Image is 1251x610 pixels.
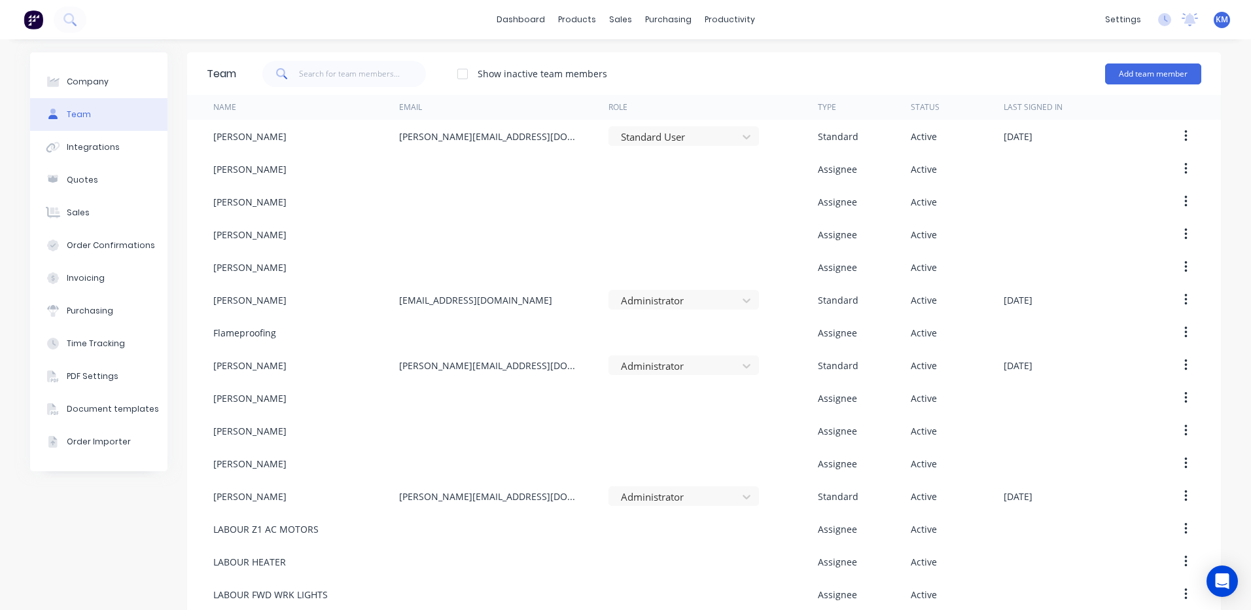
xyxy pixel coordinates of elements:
div: Invoicing [67,272,105,284]
div: [PERSON_NAME] [213,490,287,503]
div: Active [911,260,937,274]
div: [DATE] [1004,130,1032,143]
div: Assignee [818,391,857,405]
div: Quotes [67,174,98,186]
div: Active [911,359,937,372]
div: Assignee [818,162,857,176]
button: PDF Settings [30,360,167,393]
div: [PERSON_NAME] [213,293,287,307]
div: Name [213,101,236,113]
div: Time Tracking [67,338,125,350]
div: Purchasing [67,305,113,317]
div: Order Confirmations [67,240,155,251]
button: Sales [30,196,167,229]
button: Order Confirmations [30,229,167,262]
div: [PERSON_NAME] [213,228,287,242]
div: Company [67,76,109,88]
div: Active [911,391,937,405]
button: Document templates [30,393,167,425]
div: Standard [818,359,858,372]
div: Active [911,490,937,503]
div: Type [818,101,836,113]
div: LABOUR HEATER [213,555,286,569]
div: [PERSON_NAME] [213,391,287,405]
div: [PERSON_NAME][EMAIL_ADDRESS][DOMAIN_NAME] [399,490,582,503]
div: Active [911,326,937,340]
div: Active [911,130,937,143]
div: Assignee [818,260,857,274]
div: Sales [67,207,90,219]
div: Integrations [67,141,120,153]
div: Show inactive team members [478,67,607,81]
div: [PERSON_NAME] [213,130,287,143]
button: Time Tracking [30,327,167,360]
div: Standard [818,293,858,307]
div: [PERSON_NAME] [213,162,287,176]
div: Active [911,228,937,242]
div: Last signed in [1004,101,1063,113]
div: Assignee [818,555,857,569]
button: Company [30,65,167,98]
div: [PERSON_NAME] [213,260,287,274]
input: Search for team members... [299,61,427,87]
a: dashboard [490,10,552,29]
button: Quotes [30,164,167,196]
div: Active [911,555,937,569]
div: sales [603,10,639,29]
div: settings [1099,10,1148,29]
div: Active [911,162,937,176]
div: [PERSON_NAME][EMAIL_ADDRESS][DOMAIN_NAME] [399,130,582,143]
div: products [552,10,603,29]
div: [PERSON_NAME] [213,195,287,209]
div: [DATE] [1004,359,1032,372]
div: Assignee [818,195,857,209]
div: Active [911,195,937,209]
button: Order Importer [30,425,167,458]
div: Assignee [818,588,857,601]
div: Active [911,522,937,536]
button: Invoicing [30,262,167,295]
div: productivity [698,10,762,29]
div: Team [207,66,236,82]
div: Email [399,101,422,113]
div: Open Intercom Messenger [1207,565,1238,597]
div: purchasing [639,10,698,29]
div: Flameproofing [213,326,276,340]
div: Assignee [818,326,857,340]
div: Role [608,101,627,113]
div: Active [911,457,937,471]
div: Standard [818,130,858,143]
div: [EMAIL_ADDRESS][DOMAIN_NAME] [399,293,552,307]
div: Active [911,293,937,307]
div: Active [911,588,937,601]
div: [DATE] [1004,490,1032,503]
div: LABOUR FWD WRK LIGHTS [213,588,328,601]
div: Status [911,101,940,113]
div: PDF Settings [67,370,118,382]
button: Purchasing [30,295,167,327]
button: Integrations [30,131,167,164]
img: Factory [24,10,43,29]
div: LABOUR Z1 AC MOTORS [213,522,319,536]
button: Team [30,98,167,131]
div: Assignee [818,522,857,536]
div: Assignee [818,457,857,471]
div: [PERSON_NAME][EMAIL_ADDRESS][DOMAIN_NAME] [399,359,582,372]
div: [PERSON_NAME] [213,359,287,372]
div: Order Importer [67,436,131,448]
div: Team [67,109,91,120]
button: Add team member [1105,63,1201,84]
div: [PERSON_NAME] [213,457,287,471]
div: Active [911,424,937,438]
span: KM [1216,14,1228,26]
div: Assignee [818,424,857,438]
div: Document templates [67,403,159,415]
div: Standard [818,490,858,503]
div: [DATE] [1004,293,1032,307]
div: Assignee [818,228,857,242]
div: [PERSON_NAME] [213,424,287,438]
